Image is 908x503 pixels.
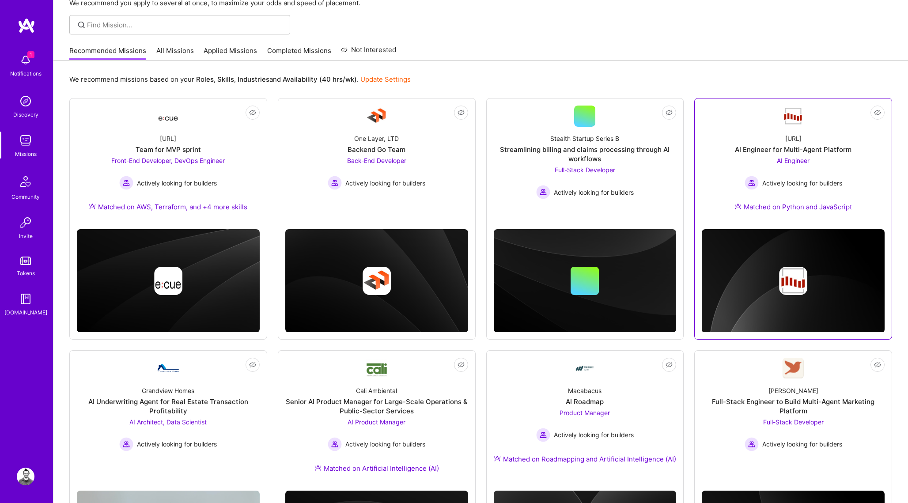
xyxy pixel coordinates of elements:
a: Company LogoGrandview HomesAI Underwriting Agent for Real Estate Transaction ProfitabilityAI Arch... [77,358,260,484]
img: Company Logo [158,108,179,124]
img: Company Logo [366,106,387,127]
div: [URL] [160,134,176,143]
img: bell [17,51,34,69]
i: icon EyeClosed [874,361,881,368]
a: Company Logo[PERSON_NAME]Full-Stack Engineer to Build Multi-Agent Marketing PlatformFull-Stack De... [702,358,885,472]
span: Back-End Developer [347,157,406,164]
img: cover [494,229,677,333]
a: User Avatar [15,468,37,485]
div: Missions [15,149,37,159]
span: Product Manager [560,409,610,416]
img: cover [285,229,468,333]
div: Cali Ambiental [356,386,397,395]
span: Actively looking for builders [345,178,425,188]
i: icon EyeClosed [249,109,256,116]
a: Recommended Missions [69,46,146,61]
span: Actively looking for builders [137,178,217,188]
img: Company logo [779,267,807,295]
img: Company Logo [783,358,804,378]
span: Actively looking for builders [762,439,842,449]
div: Streamlining billing and claims processing through AI workflows [494,145,677,163]
i: icon EyeClosed [666,109,673,116]
div: Grandview Homes [142,386,194,395]
div: Notifications [10,69,42,78]
div: Tokens [17,269,35,278]
i: icon SearchGrey [76,20,87,30]
input: Find Mission... [87,20,284,30]
div: Community [11,192,40,201]
span: AI Product Manager [348,418,405,426]
div: Matched on Python and JavaScript [734,202,852,212]
span: Actively looking for builders [345,439,425,449]
b: Roles [196,75,214,83]
span: Actively looking for builders [554,188,634,197]
img: Company logo [154,267,182,295]
a: Update Settings [360,75,411,83]
a: Company LogoOne Layer, LTDBackend Go TeamBack-End Developer Actively looking for buildersActively... [285,106,468,215]
a: Completed Missions [267,46,331,61]
b: Availability (40 hrs/wk) [283,75,357,83]
img: tokens [20,257,31,265]
img: guide book [17,290,34,308]
span: AI Engineer [777,157,810,164]
img: Actively looking for builders [328,437,342,451]
img: Company Logo [366,359,387,378]
a: Company LogoCali AmbientalSenior AI Product Manager for Large-Scale Operations & Public-Sector Se... [285,358,468,484]
a: All Missions [156,46,194,61]
div: Matched on Roadmapping and Artificial Intelligence (AI) [494,454,676,464]
div: Macabacus [568,386,602,395]
img: discovery [17,92,34,110]
img: Ateam Purple Icon [314,464,322,471]
i: icon EyeClosed [874,109,881,116]
img: User Avatar [17,468,34,485]
div: Senior AI Product Manager for Large-Scale Operations & Public-Sector Services [285,397,468,416]
p: We recommend missions based on your , , and . [69,75,411,84]
span: AI Architect, Data Scientist [129,418,207,426]
a: Company Logo[URL]Team for MVP sprintFront-End Developer, DevOps Engineer Actively looking for bui... [77,106,260,222]
a: Company LogoMacabacusAI RoadmapProduct Manager Actively looking for buildersActively looking for ... [494,358,677,474]
b: Skills [217,75,234,83]
img: Ateam Purple Icon [494,455,501,462]
div: Stealth Startup Series B [550,134,619,143]
img: cover [77,229,260,333]
img: teamwork [17,132,34,149]
span: Full-Stack Developer [763,418,824,426]
a: Not Interested [341,45,396,61]
img: Actively looking for builders [119,437,133,451]
img: Company Logo [574,358,595,379]
div: Discovery [13,110,38,119]
span: 1 [27,51,34,58]
div: [URL] [785,134,802,143]
img: Company Logo [783,107,804,125]
img: Actively looking for builders [745,176,759,190]
div: Team for MVP sprint [136,145,201,154]
div: Invite [19,231,33,241]
a: Applied Missions [204,46,257,61]
span: Actively looking for builders [137,439,217,449]
i: icon EyeClosed [666,361,673,368]
i: icon EyeClosed [458,361,465,368]
img: Company logo [363,267,391,295]
span: Full-Stack Developer [555,166,615,174]
div: [PERSON_NAME] [768,386,818,395]
img: Actively looking for builders [536,185,550,199]
img: Ateam Purple Icon [734,203,742,210]
img: Actively looking for builders [328,176,342,190]
i: icon EyeClosed [458,109,465,116]
img: Actively looking for builders [536,428,550,442]
img: Actively looking for builders [745,437,759,451]
a: Stealth Startup Series BStreamlining billing and claims processing through AI workflowsFull-Stack... [494,106,677,215]
span: Actively looking for builders [554,430,634,439]
span: Front-End Developer, DevOps Engineer [111,157,225,164]
div: AI Roadmap [566,397,604,406]
a: Company Logo[URL]AI Engineer for Multi-Agent PlatformAI Engineer Actively looking for buildersAct... [702,106,885,222]
img: Community [15,171,36,192]
div: AI Underwriting Agent for Real Estate Transaction Profitability [77,397,260,416]
img: Invite [17,214,34,231]
b: Industries [238,75,269,83]
img: cover [702,229,885,333]
div: AI Engineer for Multi-Agent Platform [735,145,851,154]
div: [DOMAIN_NAME] [4,308,47,317]
div: Backend Go Team [348,145,405,154]
img: logo [18,18,35,34]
